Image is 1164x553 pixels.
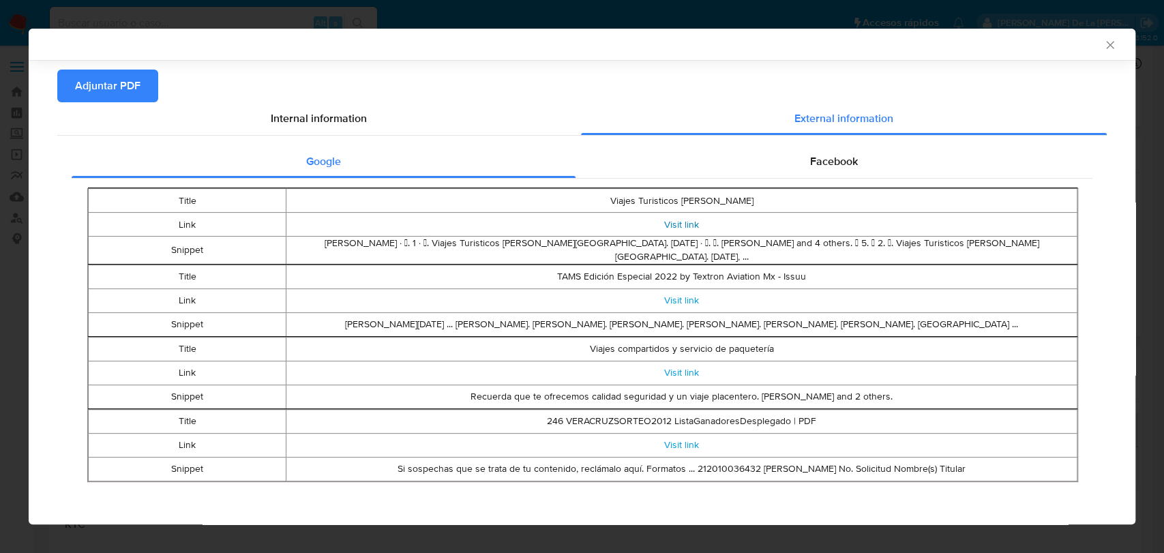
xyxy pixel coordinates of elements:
td: Title [89,409,286,433]
td: Title [89,337,286,361]
td: Snippet [89,312,286,336]
td: Recuerda que te ofrecemos calidad seguridad y un viaje placentero. [PERSON_NAME] and 2 others. [286,385,1077,408]
td: Snippet [89,385,286,408]
td: Si sospechas que se trata de tu contenido, reclámalo aquí. Formatos ... 212010036432 [PERSON_NAME... [286,457,1077,481]
div: Detailed info [57,102,1107,135]
span: Internal information [271,110,367,126]
td: [PERSON_NAME][DATE] ... [PERSON_NAME]. [PERSON_NAME]. [PERSON_NAME]. [PERSON_NAME]. [PERSON_NAME]... [286,312,1077,336]
span: Facebook [810,153,858,169]
a: Visit link [664,293,699,307]
td: Viajes Turisticos [PERSON_NAME] [286,189,1077,213]
div: Detailed external info [72,145,1092,178]
td: [PERSON_NAME] · 󰍸. 1 · 󰤦. Viajes Turisticos [PERSON_NAME][GEOGRAPHIC_DATA]. [DATE] · 󰟠. 󰟝. [PERSO... [286,237,1077,264]
td: Link [89,213,286,237]
span: External information [794,110,893,126]
span: Adjuntar PDF [75,71,140,101]
td: Link [89,361,286,385]
td: 246 VERACRUZSORTEO2012 ListaGanadoresDesplegado | PDF [286,409,1077,433]
td: Link [89,288,286,312]
td: Link [89,433,286,457]
td: Title [89,189,286,213]
td: Viajes compartidos y servicio de paquetería [286,337,1077,361]
a: Visit link [664,438,699,451]
div: closure-recommendation-modal [29,29,1135,524]
td: Snippet [89,457,286,481]
a: Visit link [664,218,699,231]
td: Title [89,265,286,288]
button: Cerrar ventana [1103,38,1116,50]
td: Snippet [89,237,286,264]
span: Google [306,153,341,169]
button: Adjuntar PDF [57,70,158,102]
a: Visit link [664,365,699,379]
td: TAMS Edición Especial 2022 by Textron Aviation Mx - Issuu [286,265,1077,288]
